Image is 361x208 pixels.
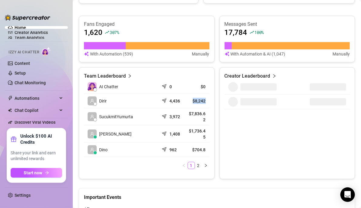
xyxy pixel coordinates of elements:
[8,49,39,55] span: Izzy AI Chatter
[90,115,94,119] span: user
[15,25,26,30] a: Home
[225,72,270,80] article: Creator Leaderboard
[99,98,107,104] span: Dirir
[45,171,49,175] span: arrow-right
[15,80,46,85] a: Chat Monitoring
[169,98,180,104] article: 4,436
[15,61,30,66] a: Content
[15,106,58,115] span: Chat Copilot
[188,128,206,140] article: $1,736.45
[88,82,97,91] img: izzy-ai-chatter-avatar-DDCN_rTZ.svg
[202,162,209,169] li: Next Page
[84,189,350,201] div: Important Events
[99,83,118,90] span: AI Chatter
[162,97,168,103] span: send
[180,162,188,169] li: Previous Page
[15,93,58,103] span: Automations
[11,168,62,178] button: Start nowarrow-right
[272,72,276,80] span: right
[11,150,62,162] span: Share your link and earn unlimited rewards
[99,113,133,120] span: SucukmitYumurta
[84,51,89,57] img: svg%3e
[90,132,94,136] span: user
[188,98,206,104] article: $8,242
[188,84,206,90] article: $0
[188,162,195,169] a: 1
[192,51,209,57] article: Manually
[15,71,26,75] a: Setup
[182,164,186,167] span: left
[340,187,355,202] div: Open Intercom Messenger
[84,28,102,37] article: 1,620
[162,113,168,119] span: send
[8,96,13,101] span: thunderbolt
[225,28,247,37] article: 17,784
[84,72,126,80] article: Team Leaderboard
[15,35,44,40] a: Team Analytics
[20,133,62,145] strong: Unlock $100 AI Credits
[90,148,94,152] span: user
[15,193,31,198] a: Settings
[105,30,109,35] span: rise
[84,21,209,28] article: Fans Engaged
[99,146,108,153] span: Dino
[202,162,209,169] button: right
[90,99,94,103] span: user
[169,131,180,137] article: 1,408
[162,146,168,152] span: send
[162,83,168,89] span: send
[333,51,350,57] article: Manually
[169,147,177,153] article: 962
[15,120,55,125] a: Discover Viral Videos
[231,51,286,57] article: With Automation & AI (1,047)
[15,28,63,37] a: Creator Analytics
[225,21,350,28] article: Messages Sent
[162,130,168,136] span: send
[169,114,180,120] article: 3,972
[42,47,51,56] img: AI Chatter
[128,72,132,80] span: right
[188,111,206,123] article: $7,836.62
[169,84,172,90] article: 0
[204,164,208,167] span: right
[8,108,12,112] img: Chat Copilot
[110,29,119,35] span: 307 %
[5,15,50,21] img: logo-BBDzfeDw.svg
[90,51,133,57] article: With Automation (539)
[250,30,254,35] span: rise
[225,51,229,57] img: svg%3e
[24,170,42,175] span: Start now
[188,147,206,153] article: $704.8
[11,136,17,142] span: gift
[180,162,188,169] button: left
[99,131,132,137] span: [PERSON_NAME]
[255,29,264,35] span: 100 %
[195,162,202,169] a: 2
